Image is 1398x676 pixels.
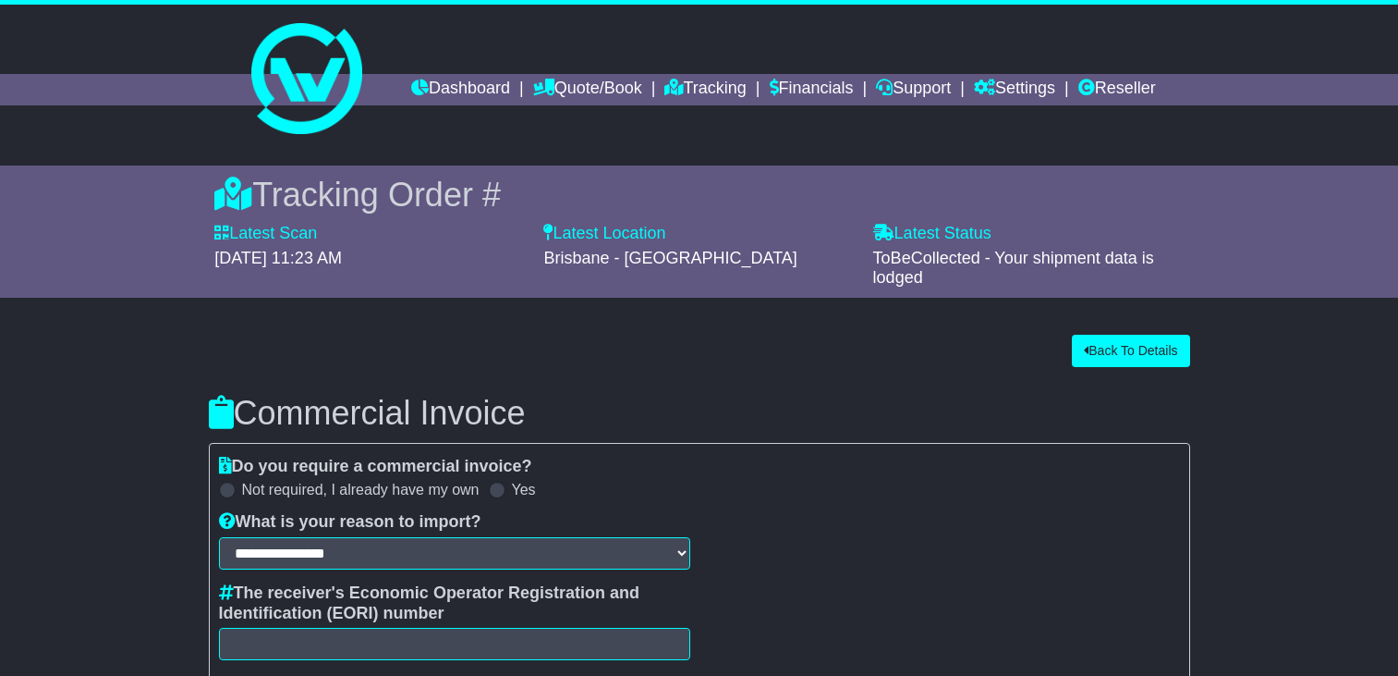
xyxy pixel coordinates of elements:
[876,74,951,105] a: Support
[873,249,1154,288] span: ToBeCollected - Your shipment data is lodged
[219,457,532,477] label: Do you require a commercial invoice?
[219,512,481,533] label: What is your reason to import?
[411,74,510,105] a: Dashboard
[219,584,690,623] label: The receiver's Economic Operator Registration and Identification (EORI) number
[214,249,342,267] span: [DATE] 11:23 AM
[873,224,991,244] label: Latest Status
[1078,74,1156,105] a: Reseller
[512,481,536,498] label: Yes
[543,224,665,244] label: Latest Location
[664,74,746,105] a: Tracking
[214,175,1184,215] div: Tracking Order #
[533,74,642,105] a: Quote/Book
[974,74,1055,105] a: Settings
[209,395,1190,432] h3: Commercial Invoice
[770,74,854,105] a: Financials
[543,249,796,267] span: Brisbane - [GEOGRAPHIC_DATA]
[1072,335,1189,367] button: Back To Details
[214,224,317,244] label: Latest Scan
[242,481,480,498] label: Not required, I already have my own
